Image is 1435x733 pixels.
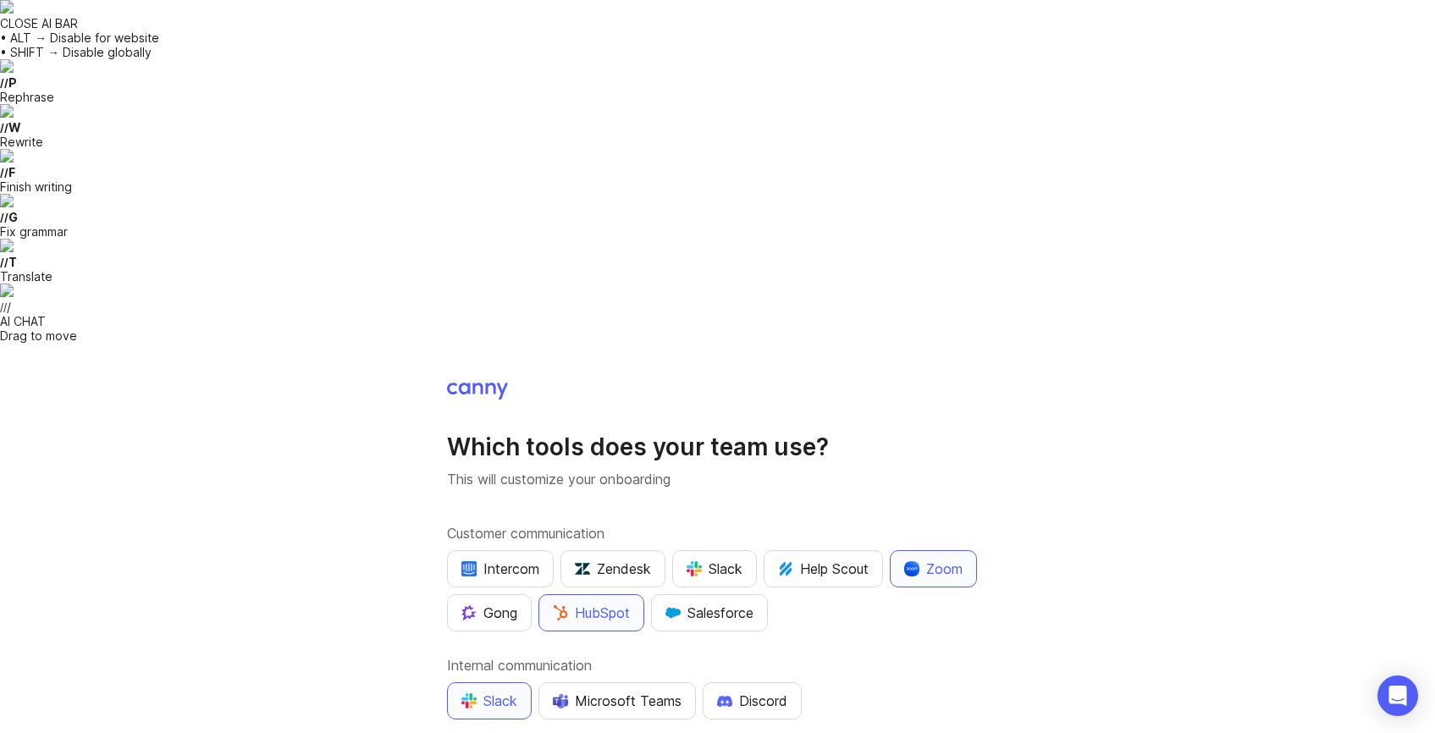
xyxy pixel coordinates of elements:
[447,432,989,462] h1: Which tools does your team use?
[904,559,963,579] div: Zoom
[447,383,508,400] img: Canny Home
[778,561,793,576] img: kV1LT1TqjqNHPtRK7+FoaplE1qRq1yqhg056Z8K5Oc6xxgIuf0oNQ9LelJqbcyPisAf0C9LDpX5UIuAAAAAElFTkSuQmCC
[1377,675,1418,716] div: Open Intercom Messenger
[553,603,630,623] div: HubSpot
[447,594,532,631] button: Gong
[890,550,977,587] button: Zoom
[461,691,517,711] div: Slack
[575,559,651,579] div: Zendesk
[538,682,696,719] button: Microsoft Teams
[904,561,919,576] img: xLHbn3khTPgAAAABJRU5ErkJggg==
[717,695,732,707] img: +iLplPsjzba05dttzK064pds+5E5wZnCVbuGoLvBrYdmEPrXTzGo7zG60bLEREEjvOjaG9Saez5xsOEAbxBwOP6dkea84XY9O...
[461,605,477,620] img: qKnp5cUisfhcFQGr1t296B61Fm0WkUVwBZaiVE4uNRmEGBFetJMz8xGrgPHqF1mLDIG816Xx6Jz26AFmkmT0yuOpRCAR7zRpG...
[447,469,989,489] p: This will customize your onboarding
[703,682,802,719] button: Discord
[461,559,539,579] div: Intercom
[538,594,644,631] button: HubSpot
[575,561,590,576] img: UniZRqrCPz6BHUWevMzgDJ1FW4xaGg2egd7Chm8uY0Al1hkDyjqDa8Lkk0kDEdqKkBok+T4wfoD0P0o6UMciQ8AAAAASUVORK...
[665,603,753,623] div: Salesforce
[687,559,742,579] div: Slack
[447,682,532,719] button: Slack
[461,693,477,708] img: WIAAAAASUVORK5CYII=
[553,693,568,708] img: D0GypeOpROL5AAAAAElFTkSuQmCC
[651,594,768,631] button: Salesforce
[447,655,989,675] label: Internal communication
[665,605,681,620] img: GKxMRLiRsgdWqxrdBeWfGK5kaZ2alx1WifDSa2kSTsK6wyJURKhUuPoQRYzjholVGzT2A2owx2gHwZoyZHHCYJ8YNOAZj3DSg...
[560,550,665,587] button: Zendesk
[687,561,702,576] img: WIAAAAASUVORK5CYII=
[461,561,477,576] img: eRR1duPH6fQxdnSV9IruPjCimau6md0HxlPR81SIPROHX1VjYjAN9a41AAAAAElFTkSuQmCC
[778,559,869,579] div: Help Scout
[553,691,682,711] div: Microsoft Teams
[447,550,554,587] button: Intercom
[764,550,883,587] button: Help Scout
[672,550,757,587] button: Slack
[717,691,787,711] div: Discord
[461,603,517,623] div: Gong
[447,523,989,543] label: Customer communication
[553,605,568,620] img: G+3M5qq2es1si5SaumCnMN47tP1CvAZneIVX5dcx+oz+ZLhv4kfP9DwAAAABJRU5ErkJggg==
